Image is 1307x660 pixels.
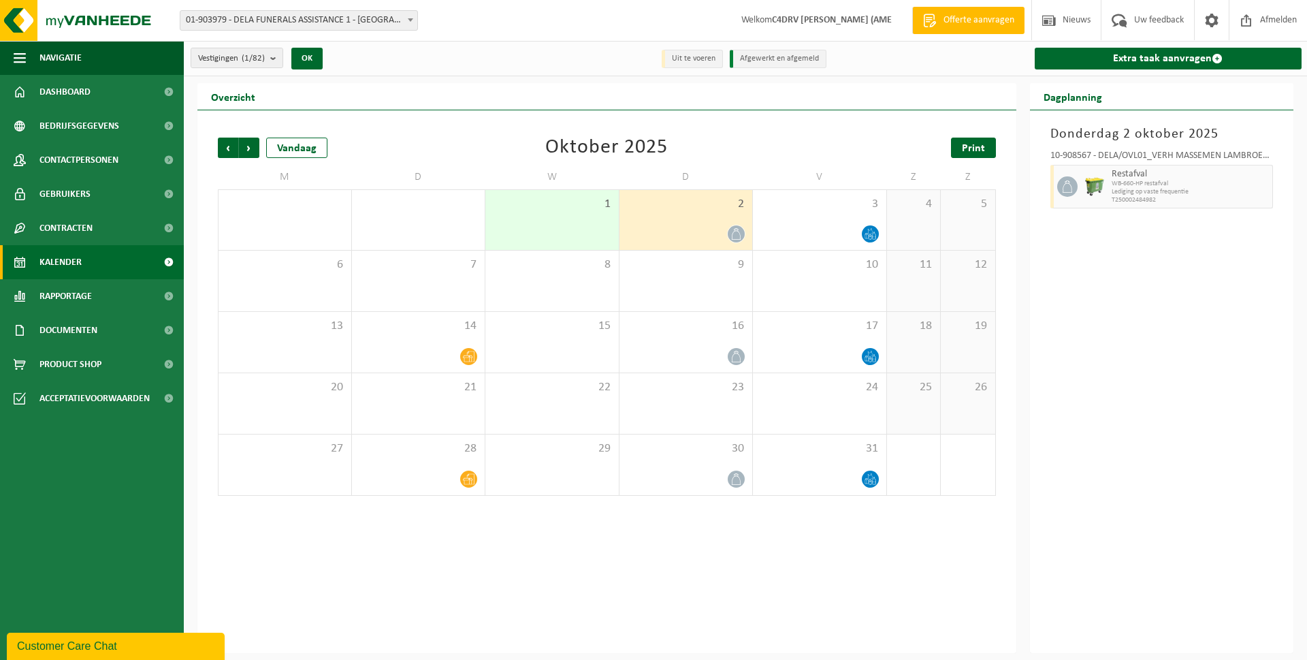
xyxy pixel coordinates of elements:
span: 11 [894,257,934,272]
span: Documenten [39,313,97,347]
span: 7 [359,257,479,272]
span: 1 [492,197,612,212]
span: 30 [626,441,746,456]
span: 22 [492,380,612,395]
button: OK [291,48,323,69]
span: Lediging op vaste frequentie [1112,188,1270,196]
span: 21 [359,380,479,395]
span: Volgende [239,138,259,158]
span: Navigatie [39,41,82,75]
td: D [352,165,486,189]
span: Product Shop [39,347,101,381]
span: 27 [225,441,344,456]
span: 29 [492,441,612,456]
td: M [218,165,352,189]
div: 10-908567 - DELA/OVL01_VERH MASSEMEN LAMBROEKSTRAAT - MASSEMEN [1050,151,1274,165]
span: Restafval [1112,169,1270,180]
span: 19 [948,319,988,334]
span: 12 [948,257,988,272]
span: 8 [492,257,612,272]
span: Contactpersonen [39,143,118,177]
span: 3 [760,197,880,212]
span: Vorige [218,138,238,158]
span: 9 [626,257,746,272]
span: 6 [225,257,344,272]
span: 15 [492,319,612,334]
td: V [753,165,887,189]
span: 4 [894,197,934,212]
span: 13 [225,319,344,334]
span: 18 [894,319,934,334]
span: WB-660-HP restafval [1112,180,1270,188]
strong: C4DRV [PERSON_NAME] (AME [772,15,892,25]
span: Offerte aanvragen [940,14,1018,27]
li: Uit te voeren [662,50,723,68]
span: 20 [225,380,344,395]
span: 01-903979 - DELA FUNERALS ASSISTANCE 1 - ANTWERPEN [180,11,417,30]
td: D [619,165,754,189]
span: Acceptatievoorwaarden [39,381,150,415]
h2: Overzicht [197,83,269,110]
span: 10 [760,257,880,272]
div: Oktober 2025 [545,138,668,158]
a: Print [951,138,996,158]
span: 5 [948,197,988,212]
a: Extra taak aanvragen [1035,48,1302,69]
span: Rapportage [39,279,92,313]
span: Kalender [39,245,82,279]
span: 31 [760,441,880,456]
li: Afgewerkt en afgemeld [730,50,826,68]
span: 23 [626,380,746,395]
span: 24 [760,380,880,395]
span: 17 [760,319,880,334]
h2: Dagplanning [1030,83,1116,110]
count: (1/82) [242,54,265,63]
a: Offerte aanvragen [912,7,1024,34]
span: 2 [626,197,746,212]
span: 26 [948,380,988,395]
h3: Donderdag 2 oktober 2025 [1050,124,1274,144]
td: W [485,165,619,189]
span: 25 [894,380,934,395]
span: Gebruikers [39,177,91,211]
span: 01-903979 - DELA FUNERALS ASSISTANCE 1 - ANTWERPEN [180,10,418,31]
td: Z [887,165,941,189]
img: WB-0660-HPE-GN-50 [1084,176,1105,197]
button: Vestigingen(1/82) [191,48,283,68]
span: Bedrijfsgegevens [39,109,119,143]
span: 14 [359,319,479,334]
span: Print [962,143,985,154]
span: 28 [359,441,479,456]
span: Vestigingen [198,48,265,69]
span: Contracten [39,211,93,245]
div: Vandaag [266,138,327,158]
td: Z [941,165,995,189]
span: Dashboard [39,75,91,109]
span: 16 [626,319,746,334]
span: T250002484982 [1112,196,1270,204]
iframe: chat widget [7,630,227,660]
